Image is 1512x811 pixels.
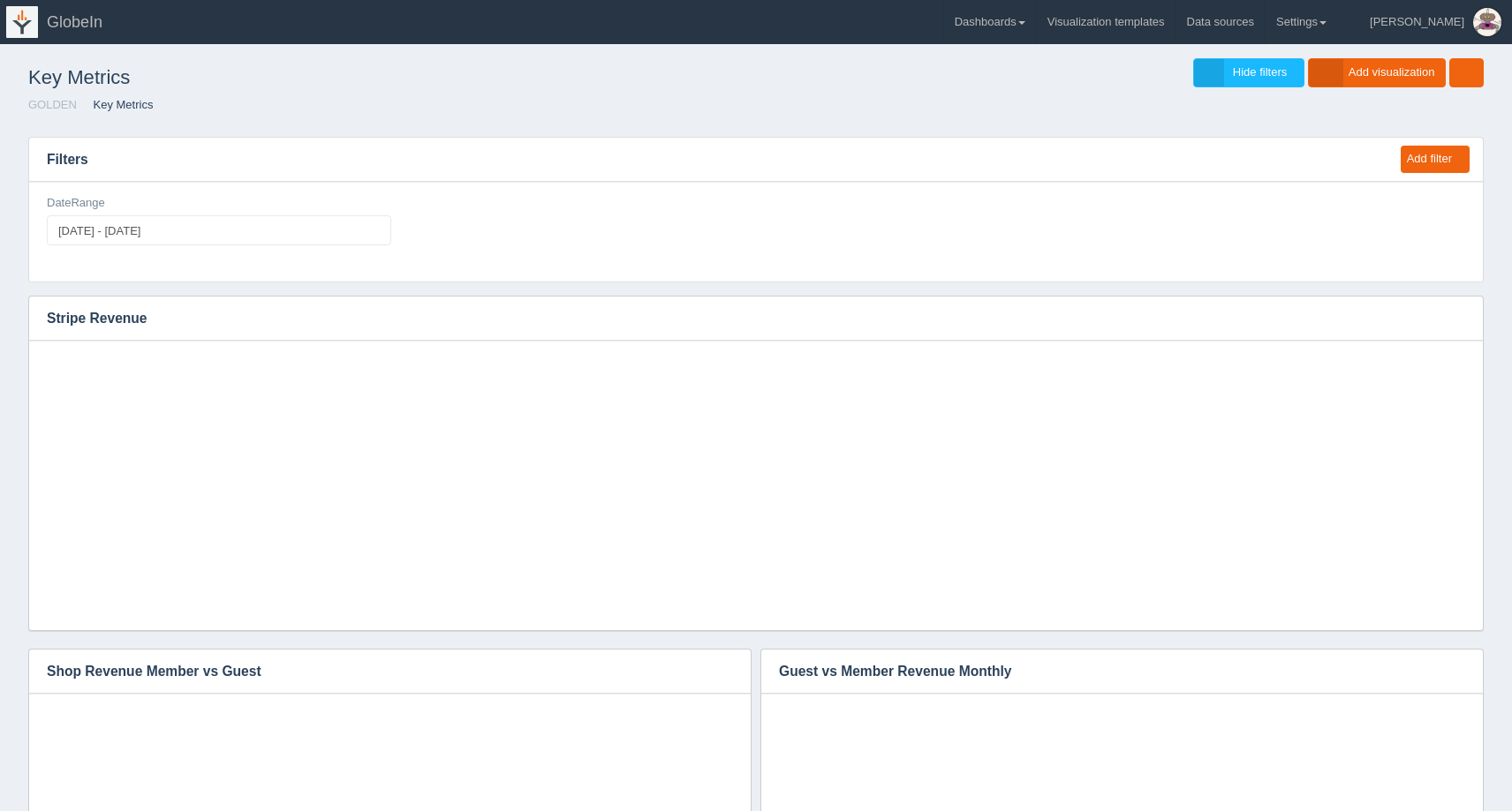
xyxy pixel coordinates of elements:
div: [PERSON_NAME] [1370,4,1464,40]
label: DateRange [47,195,105,212]
span: Hide filters [1233,65,1287,79]
a: GOLDEN [28,98,77,111]
h3: Stripe Revenue [29,297,1456,341]
li: Key Metrics [80,97,154,114]
h3: Shop Revenue Member vs Guest [29,650,724,694]
h3: Filters [29,138,1384,182]
h1: Key Metrics [28,58,756,97]
a: Add visualization [1308,58,1447,87]
img: Profile Picture [1473,8,1501,36]
button: Add filter [1401,146,1470,173]
img: logo-icon-white-65218e21b3e149ebeb43c0d521b2b0920224ca4d96276e4423216f8668933697.png [6,6,38,38]
span: GlobeIn [47,13,102,31]
h3: Guest vs Member Revenue Monthly [761,650,1456,694]
a: Hide filters [1193,58,1304,87]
